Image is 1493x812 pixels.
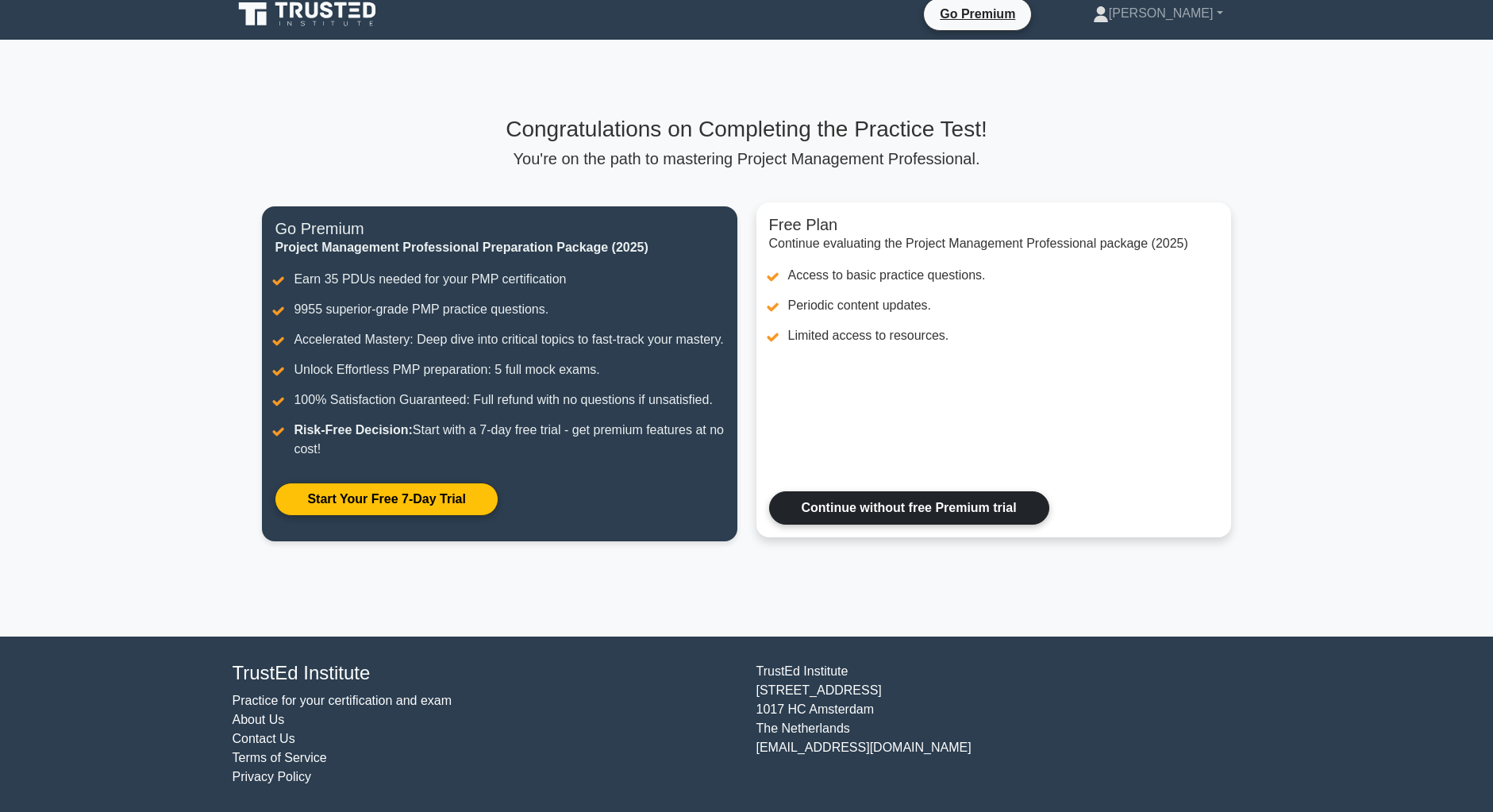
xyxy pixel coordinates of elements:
h4: TrustEd Institute [233,662,737,685]
a: Terms of Service [233,751,327,764]
a: Continue without free Premium trial [769,491,1049,525]
a: Privacy Policy [233,770,312,783]
a: About Us [233,713,285,726]
h3: Congratulations on Completing the Practice Test! [262,116,1230,143]
a: Contact Us [233,732,295,745]
p: You're on the path to mastering Project Management Professional. [262,149,1230,168]
a: Start Your Free 7-Day Trial [275,483,498,516]
a: Go Premium [930,4,1025,24]
a: Practice for your certification and exam [233,694,452,707]
div: TrustEd Institute [STREET_ADDRESS] 1017 HC Amsterdam The Netherlands [EMAIL_ADDRESS][DOMAIN_NAME] [747,662,1271,787]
